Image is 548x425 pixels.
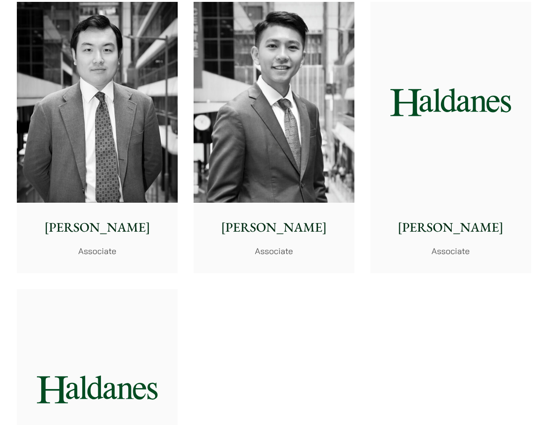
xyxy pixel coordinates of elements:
[24,245,170,257] p: Associate
[24,218,170,237] p: [PERSON_NAME]
[378,218,524,237] p: [PERSON_NAME]
[194,2,354,273] a: [PERSON_NAME] Associate
[17,2,178,273] a: [PERSON_NAME] Associate
[201,218,347,237] p: [PERSON_NAME]
[378,245,524,257] p: Associate
[201,245,347,257] p: Associate
[370,2,531,273] a: [PERSON_NAME] Associate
